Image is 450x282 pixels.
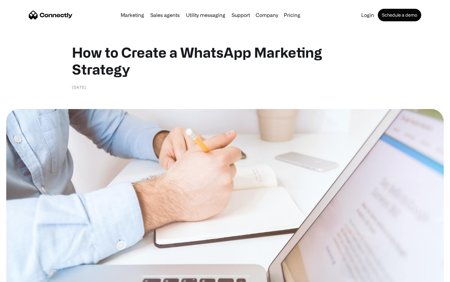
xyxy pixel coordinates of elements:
div: [DATE] [72,84,86,90]
a: Sales agents [148,13,182,18]
ul: Language list [12,271,37,280]
a: Marketing [118,13,147,18]
a: Schedule a demo [378,9,421,21]
a: Utility messaging [183,13,228,18]
h1: How to Create a WhatsApp Marketing Strategy [72,44,378,78]
aside: Language selected: English [6,271,37,280]
a: Pricing [281,13,303,18]
div: Company [256,11,278,19]
a: Support [229,13,252,18]
a: Login [359,13,377,18]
